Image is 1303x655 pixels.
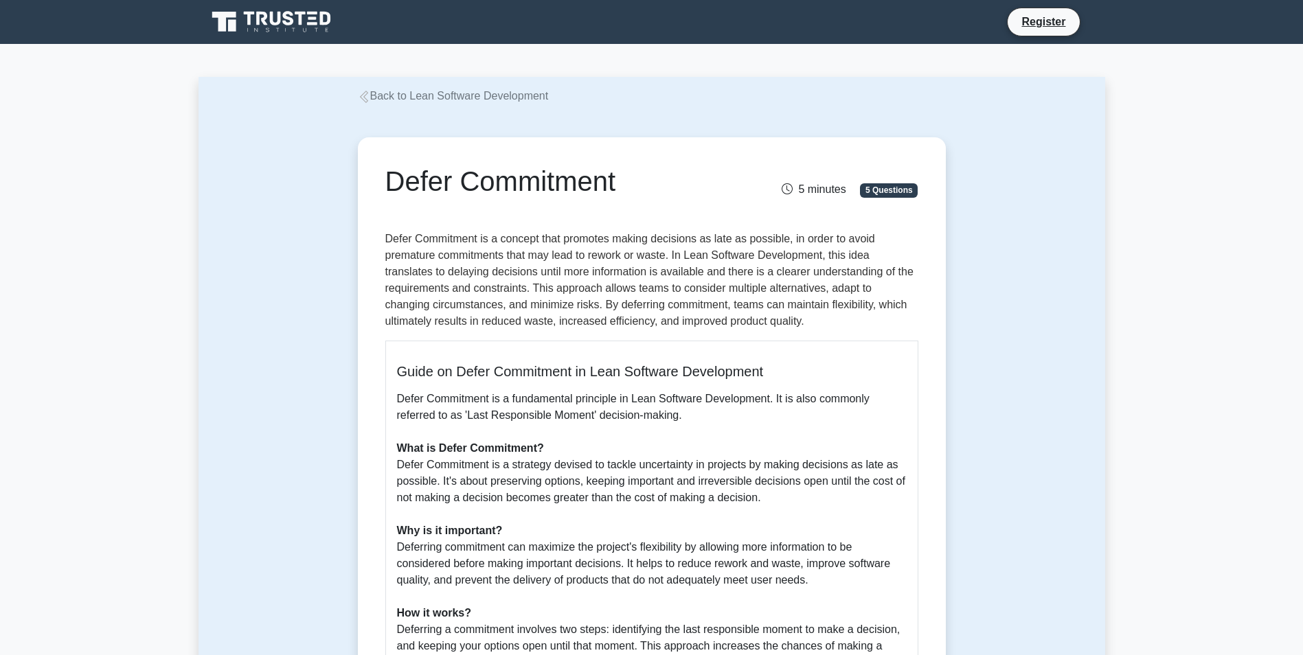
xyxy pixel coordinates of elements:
p: Defer Commitment is a concept that promotes making decisions as late as possible, in order to avo... [385,231,918,330]
h1: Defer Commitment [385,165,735,198]
span: 5 Questions [860,183,918,197]
span: 5 minutes [782,183,846,195]
b: What is Defer Commitment? [397,442,544,454]
b: Why is it important? [397,525,503,536]
b: How it works? [397,607,471,619]
a: Back to Lean Software Development [358,90,549,102]
h5: Guide on Defer Commitment in Lean Software Development [397,363,907,380]
a: Register [1013,13,1074,30]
